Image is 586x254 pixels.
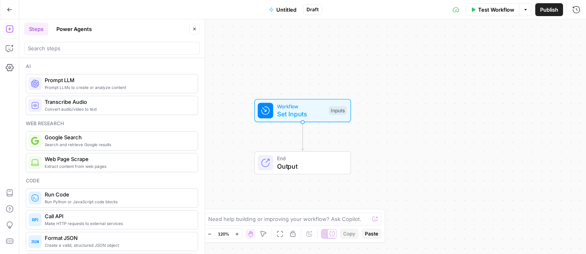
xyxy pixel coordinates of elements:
div: Ai [26,63,198,70]
span: Workflow [277,102,325,110]
span: Publish [540,6,558,14]
span: Test Workflow [478,6,514,14]
button: Test Workflow [466,3,519,16]
span: Draft [306,6,319,13]
input: Search steps [28,44,196,52]
span: 120% [218,231,229,237]
button: Untitled [264,3,301,16]
div: WorkflowSet InputsInputs [228,99,378,122]
span: Web Page Scrape [45,155,191,163]
span: Call API [45,212,191,220]
span: Run Python or JavaScript code blocks [45,198,191,205]
span: Copy [343,230,355,237]
span: Make HTTP requests to external services [45,220,191,227]
span: Search and retrieve Google results [45,141,191,148]
span: Run Code [45,190,191,198]
button: Power Agents [52,23,97,35]
span: Paste [365,230,378,237]
span: Set Inputs [277,109,325,119]
div: EndOutput [228,151,378,175]
span: Prompt LLM [45,76,191,84]
span: Format JSON [45,234,191,242]
span: Convert audio/video to text [45,106,191,112]
span: Create a valid, structured JSON object [45,242,191,248]
button: Copy [340,229,358,239]
span: Untitled [276,6,296,14]
span: Google Search [45,133,191,141]
span: End [277,155,343,162]
span: Output [277,161,343,171]
button: Steps [24,23,48,35]
div: Code [26,177,198,184]
div: Inputs [329,106,346,115]
span: Extract content from web pages [45,163,191,169]
button: Paste [362,229,381,239]
button: Publish [535,3,563,16]
div: Web research [26,120,198,127]
span: Transcribe Audio [45,98,191,106]
g: Edge from start to end [301,122,304,151]
span: Prompt LLMs to create or analyze content [45,84,191,91]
